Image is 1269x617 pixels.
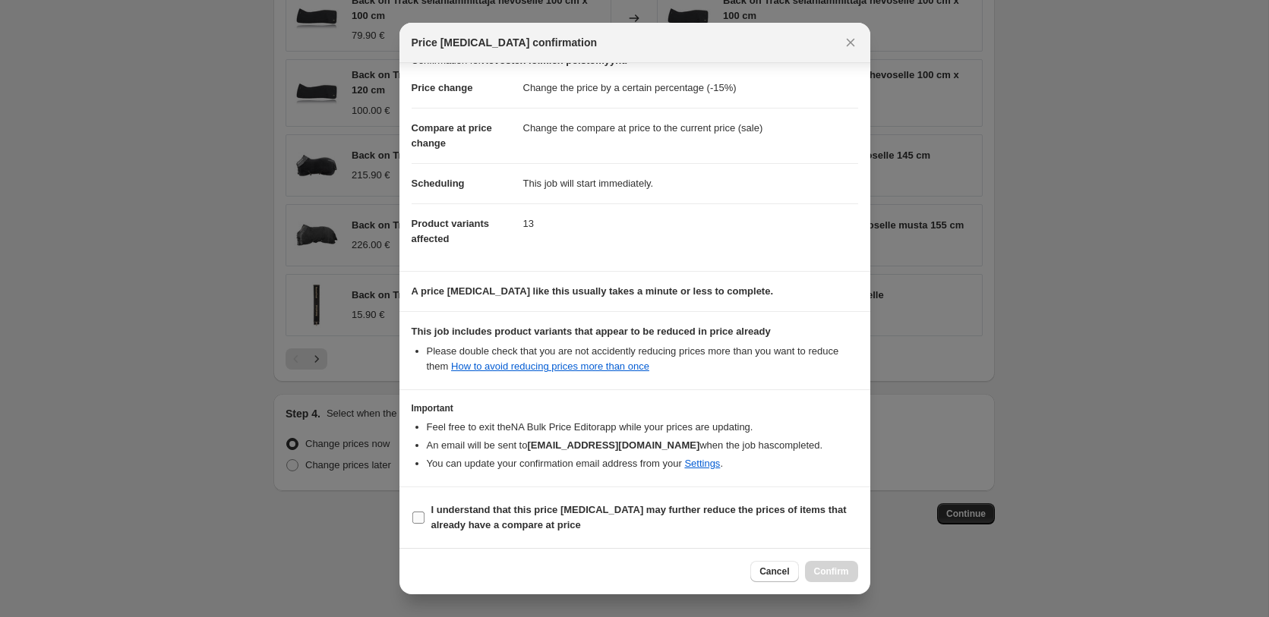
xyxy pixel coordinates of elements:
a: Settings [684,458,720,469]
button: Close [840,32,861,53]
dd: Change the price by a certain percentage (-15%) [523,68,858,108]
dd: This job will start immediately. [523,163,858,203]
li: Please double check that you are not accidently reducing prices more than you want to reduce them [427,344,858,374]
span: Compare at price change [412,122,492,149]
b: I understand that this price [MEDICAL_DATA] may further reduce the prices of items that already h... [431,504,847,530]
button: Cancel [750,561,798,582]
h3: Important [412,402,858,414]
dd: Change the compare at price to the current price (sale) [523,108,858,148]
li: You can update your confirmation email address from your . [427,456,858,471]
span: Product variants affected [412,218,490,244]
span: Cancel [759,565,789,578]
span: Price [MEDICAL_DATA] confirmation [412,35,598,50]
dd: 13 [523,203,858,244]
b: [EMAIL_ADDRESS][DOMAIN_NAME] [527,439,699,451]
li: Feel free to exit the NA Bulk Price Editor app while your prices are updating. [427,420,858,435]
li: An email will be sent to when the job has completed . [427,438,858,453]
a: How to avoid reducing prices more than once [451,360,649,372]
span: Price change [412,82,473,93]
b: This job includes product variants that appear to be reduced in price already [412,326,771,337]
span: Scheduling [412,178,465,189]
b: A price [MEDICAL_DATA] like this usually takes a minute or less to complete. [412,285,774,297]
